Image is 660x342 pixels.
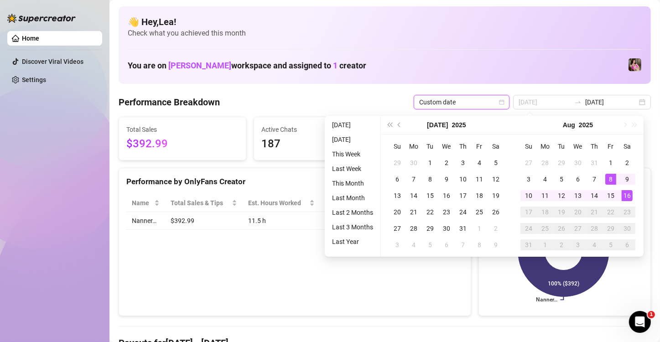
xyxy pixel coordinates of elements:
[261,135,374,153] span: 187
[119,96,220,109] h4: Performance Breakdown
[490,223,501,234] div: 2
[243,212,320,230] td: 11.5 h
[540,239,551,250] div: 1
[572,239,583,250] div: 3
[438,187,455,204] td: 2025-07-16
[471,204,488,220] td: 2025-07-25
[556,207,567,218] div: 19
[405,220,422,237] td: 2025-07-28
[165,194,242,212] th: Total Sales & Tips
[392,239,403,250] div: 3
[570,204,586,220] td: 2025-08-20
[556,190,567,201] div: 12
[408,239,419,250] div: 4
[523,223,534,234] div: 24
[579,116,593,134] button: Choose a year
[408,174,419,185] div: 7
[537,204,553,220] td: 2025-08-18
[471,171,488,187] td: 2025-07-11
[408,207,419,218] div: 21
[488,237,504,253] td: 2025-08-09
[422,138,438,155] th: Tu
[490,174,501,185] div: 12
[603,204,619,220] td: 2025-08-22
[520,155,537,171] td: 2025-07-27
[629,311,651,333] iframe: Intercom live chat
[405,155,422,171] td: 2025-06-30
[605,190,616,201] div: 15
[471,220,488,237] td: 2025-08-01
[585,97,637,107] input: End date
[408,190,419,201] div: 14
[488,220,504,237] td: 2025-08-02
[438,138,455,155] th: We
[603,171,619,187] td: 2025-08-08
[441,174,452,185] div: 9
[488,138,504,155] th: Sa
[389,138,405,155] th: Su
[619,204,635,220] td: 2025-08-23
[132,198,152,208] span: Name
[586,220,603,237] td: 2025-08-28
[574,98,582,106] span: to
[261,124,374,135] span: Active Chats
[328,119,377,130] li: [DATE]
[622,157,633,168] div: 2
[622,174,633,185] div: 9
[589,223,600,234] div: 28
[553,187,570,204] td: 2025-08-12
[520,237,537,253] td: 2025-08-31
[586,138,603,155] th: Th
[441,239,452,250] div: 6
[603,138,619,155] th: Fr
[438,204,455,220] td: 2025-07-23
[570,187,586,204] td: 2025-08-13
[619,138,635,155] th: Sa
[457,174,468,185] div: 10
[395,116,405,134] button: Previous month (PageUp)
[455,204,471,220] td: 2025-07-24
[648,311,655,318] span: 1
[389,220,405,237] td: 2025-07-27
[438,155,455,171] td: 2025-07-02
[553,138,570,155] th: Tu
[438,171,455,187] td: 2025-07-09
[392,157,403,168] div: 29
[457,239,468,250] div: 7
[622,190,633,201] div: 16
[589,157,600,168] div: 31
[422,155,438,171] td: 2025-07-01
[471,155,488,171] td: 2025-07-04
[441,157,452,168] div: 2
[389,171,405,187] td: 2025-07-06
[540,207,551,218] div: 18
[408,223,419,234] div: 28
[422,204,438,220] td: 2025-07-22
[455,220,471,237] td: 2025-07-31
[563,116,575,134] button: Choose a month
[490,239,501,250] div: 9
[488,155,504,171] td: 2025-07-05
[622,223,633,234] div: 30
[589,190,600,201] div: 14
[455,138,471,155] th: Th
[540,174,551,185] div: 4
[320,212,379,230] td: $34.17
[619,171,635,187] td: 2025-08-09
[171,198,229,208] span: Total Sales & Tips
[605,157,616,168] div: 1
[126,176,463,188] div: Performance by OnlyFans Creator
[629,58,641,71] img: Nanner
[605,239,616,250] div: 5
[392,207,403,218] div: 20
[422,237,438,253] td: 2025-08-05
[328,163,377,174] li: Last Week
[622,207,633,218] div: 23
[328,207,377,218] li: Last 2 Months
[556,157,567,168] div: 29
[499,99,504,105] span: calendar
[422,187,438,204] td: 2025-07-15
[405,187,422,204] td: 2025-07-14
[328,222,377,233] li: Last 3 Months
[441,207,452,218] div: 23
